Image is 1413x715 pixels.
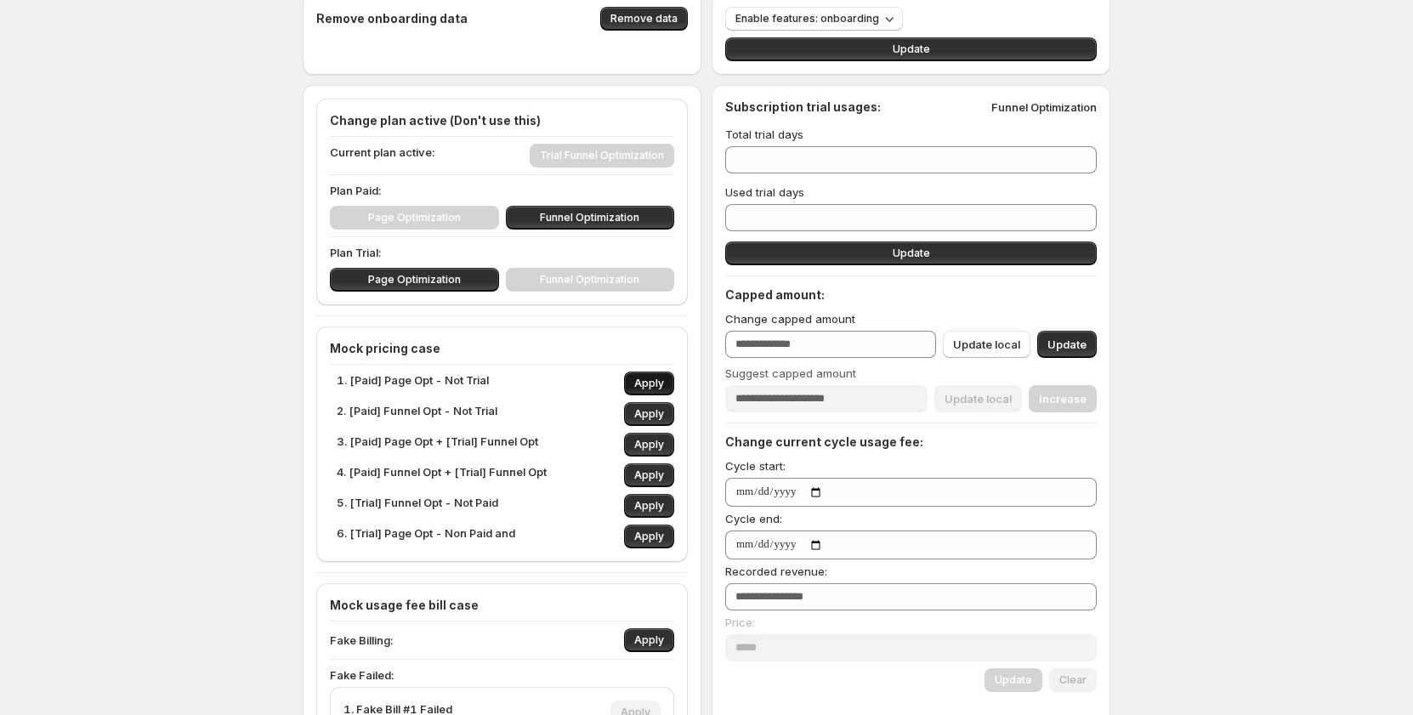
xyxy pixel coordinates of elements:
button: Enable features: onboarding [725,7,903,31]
button: Apply [624,525,674,548]
h4: Capped amount: [725,287,1097,304]
p: 1. [Paid] Page Opt - Not Trial [337,372,489,395]
button: Apply [624,628,674,652]
button: Apply [624,433,674,457]
h4: Subscription trial usages: [725,99,881,116]
span: Remove data [610,12,678,26]
p: Plan Paid: [330,182,674,199]
p: Current plan active: [330,144,435,167]
p: Fake Failed: [330,667,674,684]
button: Remove data [600,7,688,31]
button: Page Optimization [330,268,499,292]
span: Apply [634,438,664,451]
span: Total trial days [725,128,803,141]
span: Recorded revenue: [725,565,827,578]
span: Page Optimization [368,273,461,287]
span: Enable features: onboarding [735,12,879,26]
button: Apply [624,463,674,487]
h4: Mock pricing case [330,340,674,357]
span: Update [893,43,930,56]
span: Apply [634,499,664,513]
p: 2. [Paid] Funnel Opt - Not Trial [337,402,497,426]
h4: Change plan active (Don't use this) [330,112,674,129]
span: Price: [725,616,755,629]
button: Apply [624,494,674,518]
span: Suggest capped amount [725,366,856,380]
span: Apply [634,407,664,421]
p: 4. [Paid] Funnel Opt + [Trial] Funnel Opt [337,463,547,487]
p: 5. [Trial] Funnel Opt - Not Paid [337,494,498,518]
span: Used trial days [725,185,804,199]
span: Apply [634,377,664,390]
h4: Change current cycle usage fee: [725,434,1097,451]
span: Update [1047,336,1087,353]
span: Update local [953,336,1020,353]
span: Cycle end: [725,512,782,525]
h4: Remove onboarding data [316,10,468,27]
button: Update local [943,331,1030,358]
p: 6. [Trial] Page Opt - Non Paid and [337,525,515,548]
p: Funnel Optimization [991,99,1097,116]
p: Fake Billing: [330,632,393,649]
span: Cycle start: [725,459,786,473]
p: Plan Trial: [330,244,674,261]
span: Apply [634,468,664,482]
button: Update [725,37,1097,61]
button: Apply [624,402,674,426]
button: Apply [624,372,674,395]
button: Funnel Optimization [506,206,675,230]
span: Apply [634,530,664,543]
button: Update [725,241,1097,265]
p: 3. [Paid] Page Opt + [Trial] Funnel Opt [337,433,538,457]
span: Update [893,247,930,260]
button: Update [1037,331,1097,358]
span: Funnel Optimization [540,211,639,224]
span: Change capped amount [725,312,855,326]
span: Apply [634,633,664,647]
h4: Mock usage fee bill case [330,597,674,614]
